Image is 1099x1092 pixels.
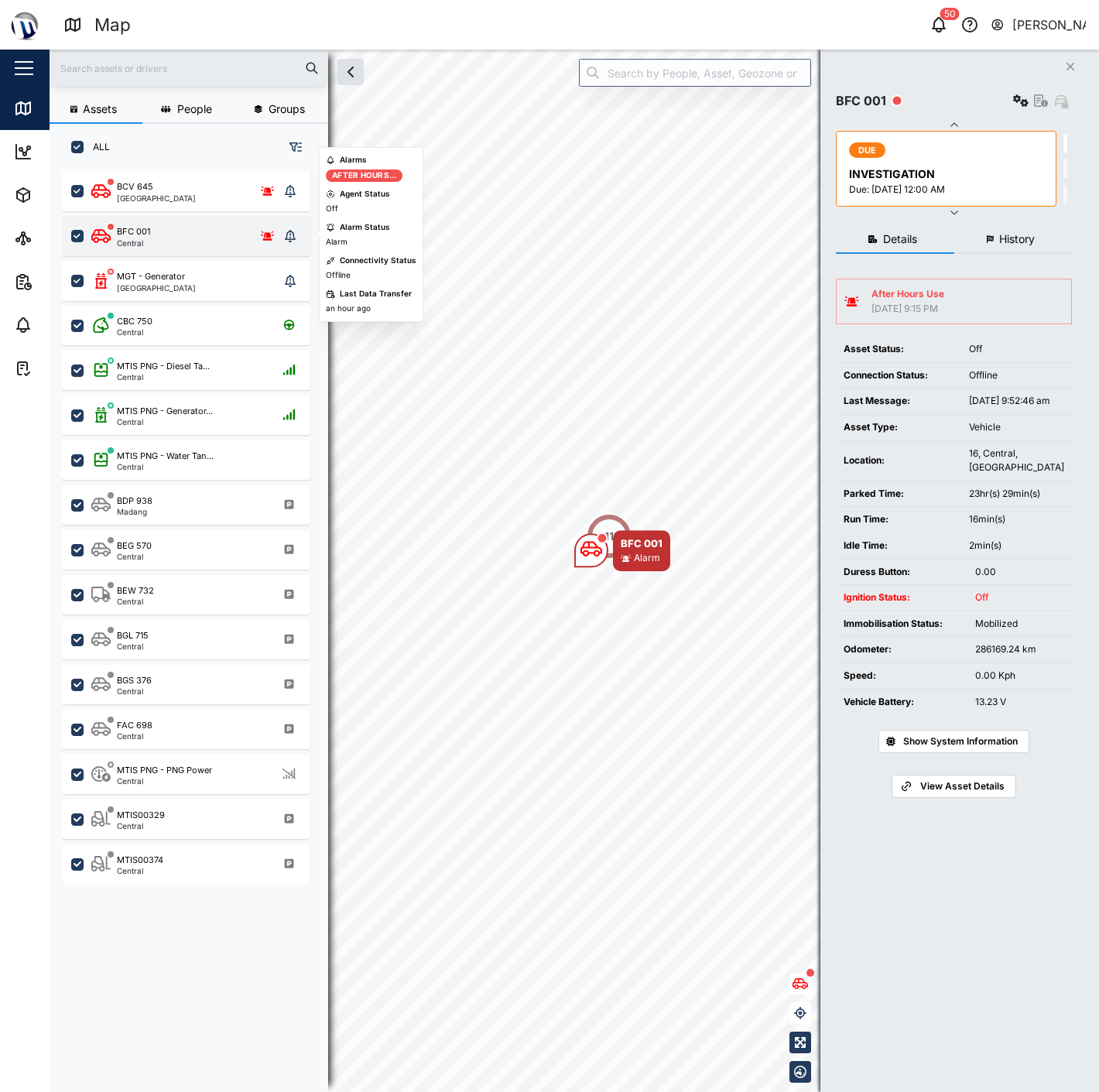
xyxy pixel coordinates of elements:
[844,591,960,605] div: Ignition Status:
[844,565,960,580] div: Duress Button:
[844,420,953,435] div: Asset Type:
[117,584,154,597] div: BEW 732
[84,141,110,153] label: ALL
[117,674,152,687] div: BGS 376
[999,234,1035,245] span: History
[340,255,416,267] div: Connectivity Status
[836,91,886,111] div: BFC 001
[40,100,75,117] div: Map
[117,270,185,283] div: MGT - Generator
[975,565,1064,580] div: 0.00
[844,695,960,710] div: Vehicle Battery:
[586,513,632,560] div: Map marker
[117,732,152,740] div: Central
[920,775,1005,797] span: View Asset Details
[269,104,305,115] span: Groups
[844,487,953,501] div: Parked Time:
[40,273,93,290] div: Reports
[117,239,150,247] div: Central
[975,669,1064,683] div: 0.00 Kph
[59,56,319,80] input: Search assets or drivers
[621,536,662,551] div: BFC 001
[117,539,152,553] div: BEG 570
[326,269,351,282] div: Offline
[844,539,953,553] div: Idle Time:
[83,104,117,115] span: Assets
[969,487,1064,501] div: 23hr(s) 29min(s)
[844,368,953,383] div: Connection Status:
[117,328,152,336] div: Central
[990,14,1087,36] button: [PERSON_NAME]
[340,154,367,166] div: Alarms
[844,342,953,357] div: Asset Status:
[871,302,944,317] div: [DATE] 9:15 PM
[975,642,1064,657] div: 286169.24 km
[117,642,149,650] div: Central
[579,59,811,87] input: Search by People, Asset, Geozone or Place
[892,775,1015,798] a: View Asset Details
[604,528,614,545] div: 11
[117,225,150,238] div: BFC 001
[117,597,154,605] div: Central
[117,450,214,463] div: MTIS PNG - Water Tan...
[40,187,88,204] div: Assets
[858,143,877,157] span: DUE
[117,553,152,560] div: Central
[903,731,1018,752] span: Show System Information
[940,8,960,20] div: 50
[340,188,390,200] div: Agent Status
[844,512,953,527] div: Run Time:
[117,854,163,867] div: MTIS00374
[40,360,83,377] div: Tasks
[574,530,670,571] div: Map marker
[117,463,214,471] div: Central
[177,104,212,115] span: People
[8,8,42,42] img: Main Logo
[117,867,163,875] div: Central
[340,221,390,234] div: Alarm Status
[50,50,1099,1092] canvas: Map
[1012,15,1087,35] div: [PERSON_NAME]
[975,695,1064,710] div: 13.23 V
[117,180,153,193] div: BCV 645
[844,394,953,409] div: Last Message:
[634,551,660,566] div: Alarm
[969,447,1064,475] div: 16, Central, [GEOGRAPHIC_DATA]
[969,512,1064,527] div: 16min(s)
[975,591,1064,605] div: Off
[117,405,213,418] div: MTIS PNG - Generator...
[883,234,917,245] span: Details
[117,822,165,830] div: Central
[117,719,152,732] div: FAC 698
[326,303,371,315] div: an hour ago
[117,629,149,642] div: BGL 715
[975,617,1064,632] div: Mobilized
[969,420,1064,435] div: Vehicle
[969,342,1064,357] div: Off
[844,669,960,683] div: Speed:
[844,642,960,657] div: Odometer:
[849,183,1046,197] div: Due: [DATE] 12:00 AM
[40,143,110,160] div: Dashboard
[332,169,397,182] div: After Hours...
[117,495,152,508] div: BDP 938
[117,373,210,381] div: Central
[117,418,213,426] div: Central
[40,230,77,247] div: Sites
[326,236,348,248] div: Alarm
[117,194,196,202] div: [GEOGRAPHIC_DATA]
[117,809,165,822] div: MTIS00329
[844,617,960,632] div: Immobilisation Status:
[117,360,210,373] div: MTIS PNG - Diesel Ta...
[340,288,412,300] div: Last Data Transfer
[969,368,1064,383] div: Offline
[844,454,953,468] div: Location:
[871,287,944,302] div: After Hours Use
[849,166,1046,183] div: INVESTIGATION
[969,394,1064,409] div: [DATE] 9:52:46 am
[878,730,1029,753] button: Show System Information
[326,203,338,215] div: Off
[117,315,152,328] div: CBC 750
[94,12,131,39] div: Map
[117,687,152,695] div: Central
